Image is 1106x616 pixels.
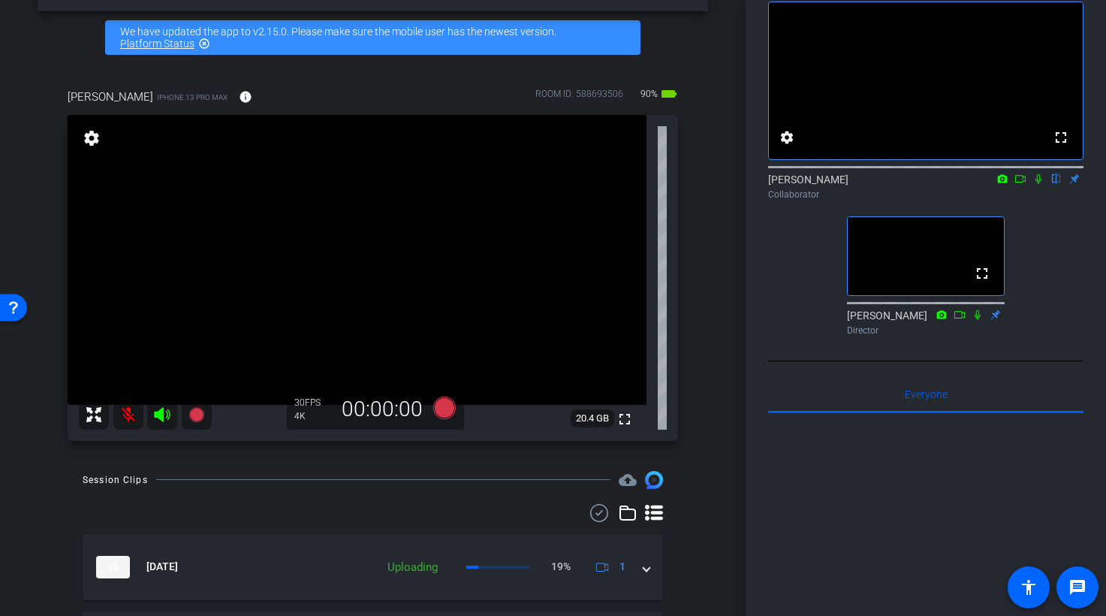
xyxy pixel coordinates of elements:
div: 00:00:00 [332,397,432,422]
span: Destinations for your clips [619,471,637,489]
div: 4K [294,410,332,422]
span: [PERSON_NAME] [68,89,153,105]
mat-icon: highlight_off [198,38,210,50]
mat-icon: info [239,90,252,104]
div: ROOM ID: 588693506 [535,87,623,109]
div: Collaborator [768,188,1083,201]
div: [PERSON_NAME] [847,308,1005,337]
mat-icon: cloud_upload [619,471,637,489]
mat-icon: message [1068,578,1086,596]
p: 19% [551,559,571,575]
div: We have updated the app to v2.15.0. Please make sure the mobile user has the newest version. [105,20,640,55]
div: Session Clips [83,473,148,488]
span: FPS [305,397,321,408]
div: Director [847,324,1005,337]
img: Session clips [645,471,663,489]
a: Platform Status [120,38,194,50]
mat-icon: fullscreen [973,264,991,282]
span: Everyone [905,389,948,400]
span: iPhone 13 Pro Max [157,92,228,103]
span: 90% [638,82,660,106]
mat-icon: battery_std [660,85,678,103]
div: 30 [294,397,332,409]
mat-expansion-panel-header: thumb-nail[DATE]Uploading19%1 [83,534,663,600]
mat-icon: settings [81,129,102,147]
span: [DATE] [146,559,178,575]
mat-icon: fullscreen [1052,128,1070,146]
span: 1 [619,559,625,575]
span: 20.4 GB [571,409,614,427]
div: [PERSON_NAME] [768,172,1083,201]
div: Uploading [380,559,445,576]
mat-icon: accessibility [1020,578,1038,596]
img: thumb-nail [96,556,130,578]
mat-icon: flip [1047,171,1065,185]
mat-icon: fullscreen [616,410,634,428]
mat-icon: settings [778,128,796,146]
